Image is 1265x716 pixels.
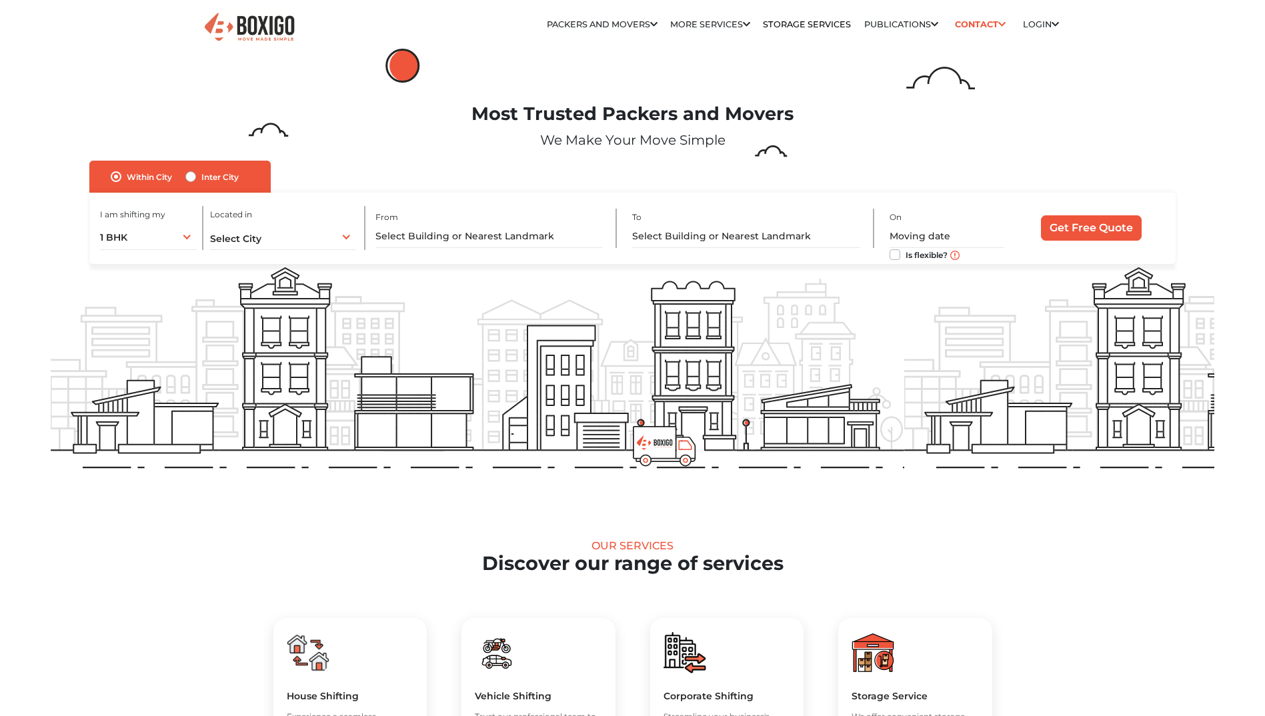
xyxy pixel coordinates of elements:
label: From [375,211,398,223]
img: boxigo_packers_and_movers_huge_savings [852,631,894,674]
a: Login [1023,19,1059,29]
input: Moving date [890,225,1004,248]
span: Select City [210,233,261,245]
h5: Vehicle Shifting [475,690,602,702]
input: Select Building or Nearest Landmark [632,225,860,248]
img: move_date_info [950,251,960,260]
a: Storage Services [763,19,851,29]
label: Within City [127,169,172,185]
a: Publications [864,19,938,29]
label: On [890,211,902,223]
img: boxigo_packers_and_movers_huge_savings [664,631,706,674]
img: Boxigo [203,11,296,44]
label: Located in [210,209,252,221]
h2: Discover our range of services [51,552,1214,575]
h5: Storage Service [852,690,979,702]
label: To [632,211,642,223]
label: I am shifting my [100,209,165,221]
label: Is flexible? [906,247,948,261]
h1: Most Trusted Packers and Movers [51,103,1214,125]
h5: House Shifting [287,690,414,702]
label: Inter City [201,169,239,185]
input: Get Free Quote [1041,215,1142,241]
input: Select Building or Nearest Landmark [375,225,603,248]
img: boxigo_prackers_and_movers_truck [633,426,696,467]
h5: Corporate Shifting [664,690,791,702]
img: boxigo_packers_and_movers_huge_savings [287,631,329,674]
span: 1 BHK [100,231,127,243]
p: We Make Your Move Simple [51,130,1214,150]
div: Our Services [51,539,1214,552]
a: Contact [951,14,1010,35]
a: More services [670,19,750,29]
a: Packers and Movers [547,19,658,29]
img: boxigo_packers_and_movers_huge_savings [475,631,517,674]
